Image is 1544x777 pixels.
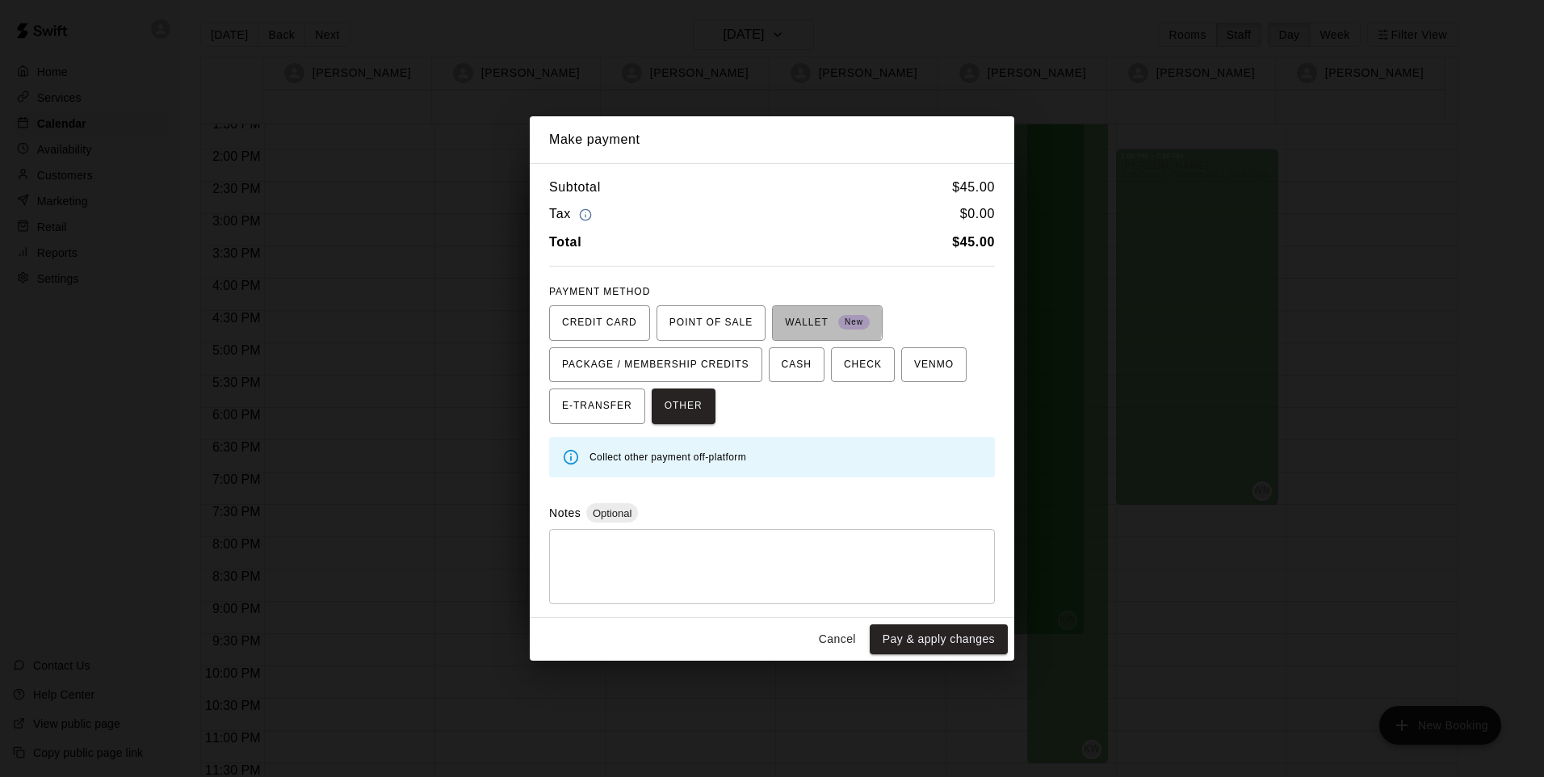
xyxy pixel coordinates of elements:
[669,310,753,336] span: POINT OF SALE
[562,393,632,419] span: E-TRANSFER
[652,388,715,424] button: OTHER
[870,624,1008,654] button: Pay & apply changes
[562,352,749,378] span: PACKAGE / MEMBERSHIP CREDITS
[952,177,995,198] h6: $ 45.00
[586,507,638,519] span: Optional
[960,204,995,225] h6: $ 0.00
[952,235,995,249] b: $ 45.00
[782,352,812,378] span: CASH
[844,352,882,378] span: CHECK
[549,305,650,341] button: CREDIT CARD
[589,451,746,463] span: Collect other payment off-platform
[785,310,870,336] span: WALLET
[562,310,637,336] span: CREDIT CARD
[914,352,954,378] span: VENMO
[657,305,766,341] button: POINT OF SALE
[772,305,883,341] button: WALLET New
[549,177,601,198] h6: Subtotal
[831,347,895,383] button: CHECK
[530,116,1014,163] h2: Make payment
[549,506,581,519] label: Notes
[838,312,870,334] span: New
[812,624,863,654] button: Cancel
[901,347,967,383] button: VENMO
[549,286,650,297] span: PAYMENT METHOD
[549,204,596,225] h6: Tax
[665,393,703,419] span: OTHER
[549,388,645,424] button: E-TRANSFER
[549,347,762,383] button: PACKAGE / MEMBERSHIP CREDITS
[769,347,824,383] button: CASH
[549,235,581,249] b: Total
